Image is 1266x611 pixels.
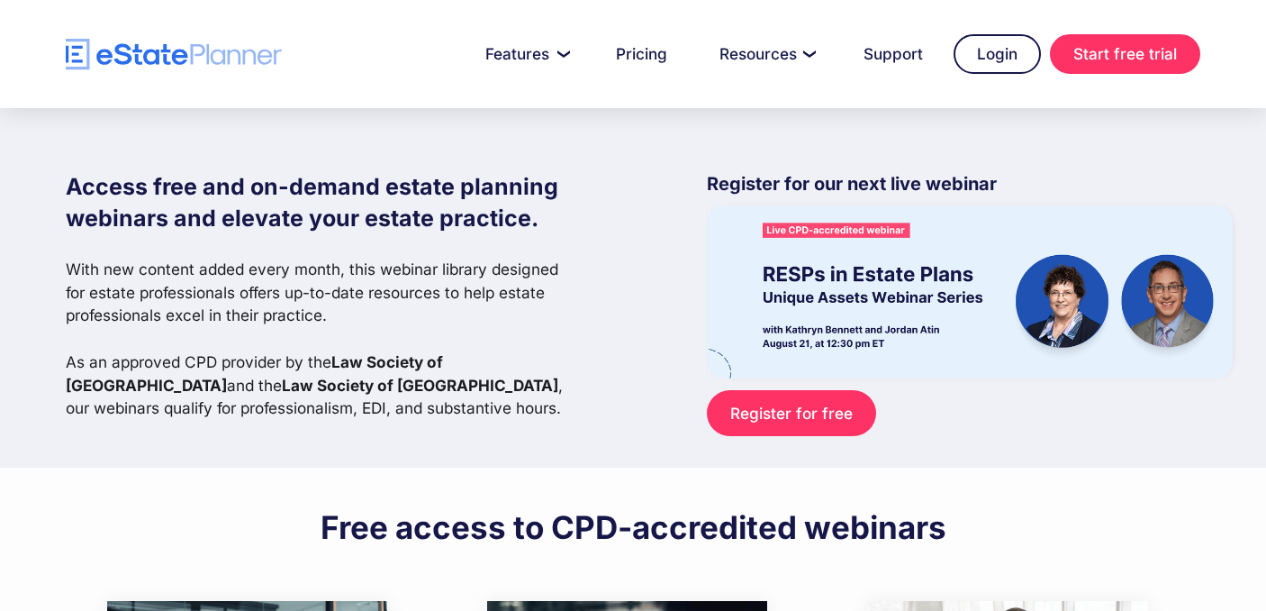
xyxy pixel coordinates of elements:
a: Register for free [707,390,875,436]
a: Support [842,36,945,72]
strong: Law Society of [GEOGRAPHIC_DATA] [282,376,558,395]
h1: Access free and on-demand estate planning webinars and elevate your estate practice. [66,171,567,234]
a: Login [954,34,1041,74]
p: Register for our next live webinar [707,171,1232,205]
p: With new content added every month, this webinar library designed for estate professionals offers... [66,258,567,420]
h2: Free access to CPD-accredited webinars [321,507,946,547]
a: home [66,39,282,70]
a: Start free trial [1050,34,1200,74]
a: Features [464,36,585,72]
a: Resources [698,36,833,72]
a: Pricing [594,36,689,72]
strong: Law Society of [GEOGRAPHIC_DATA] [66,352,443,395]
img: eState Academy webinar [707,205,1232,378]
